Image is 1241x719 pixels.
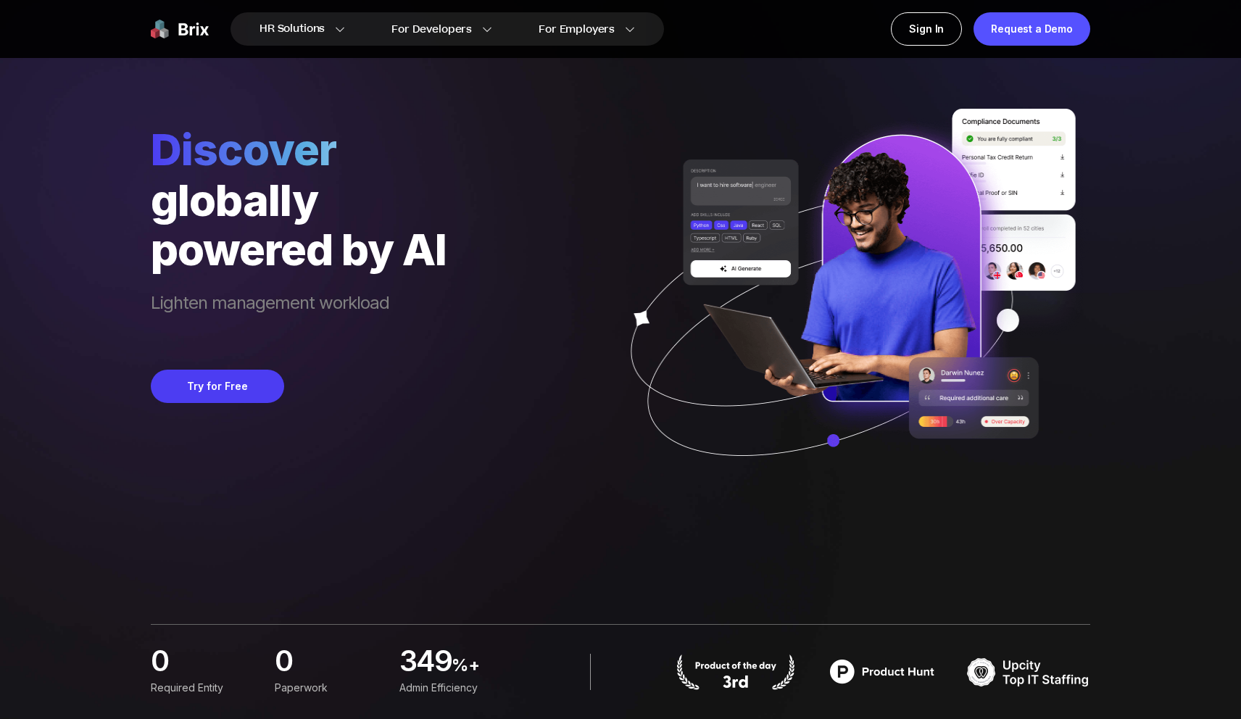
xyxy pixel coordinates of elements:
[605,109,1090,499] img: ai generate
[151,291,447,341] span: Lighten management workload
[151,225,447,274] div: powered by AI
[967,654,1090,690] img: TOP IT STAFFING
[674,654,797,690] img: product hunt badge
[275,680,381,696] div: Paperwork
[821,654,944,690] img: product hunt badge
[151,175,447,225] div: globally
[539,22,615,37] span: For Employers
[974,12,1090,46] a: Request a Demo
[151,123,447,175] span: Discover
[399,680,506,696] div: Admin Efficiency
[391,22,472,37] span: For Developers
[260,17,325,41] span: HR Solutions
[891,12,962,46] a: Sign In
[151,370,284,403] button: Try for Free
[452,654,506,683] span: %+
[275,648,292,673] span: 0
[151,648,168,673] span: 0
[151,680,257,696] div: Required Entity
[399,648,452,677] span: 349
